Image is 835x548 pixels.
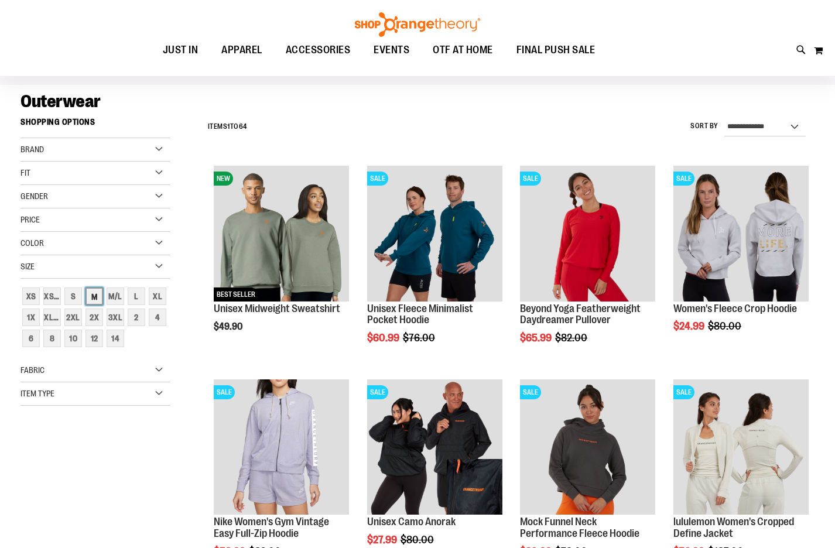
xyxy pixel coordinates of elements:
[20,389,54,398] span: Item Type
[63,286,84,307] a: S
[105,307,126,328] a: 3XL
[22,330,40,347] div: 6
[239,122,247,131] span: 64
[20,145,44,154] span: Brand
[520,303,641,326] a: Beyond Yoga Featherweight Daydreamer Pullover
[64,309,82,326] div: 2XL
[520,379,655,516] a: Product image for Mock Funnel Neck Performance Fleece HoodieSALE
[147,286,168,307] a: XL
[708,320,743,332] span: $80.00
[367,534,399,546] span: $27.99
[128,309,145,326] div: 2
[690,121,718,131] label: Sort By
[673,320,706,332] span: $24.99
[520,379,655,515] img: Product image for Mock Funnel Neck Performance Fleece Hoodie
[520,332,553,344] span: $65.99
[520,516,639,539] a: Mock Funnel Neck Performance Fleece Hoodie
[403,332,437,344] span: $76.00
[520,166,655,301] img: Product image for Beyond Yoga Featherweight Daydreamer Pullover
[367,379,502,516] a: Product image for Unisex Camo AnorakSALE
[85,330,103,347] div: 12
[84,328,105,349] a: 12
[64,330,82,347] div: 10
[149,309,166,326] div: 4
[367,516,456,528] a: Unisex Camo Anorak
[147,307,168,328] a: 4
[367,332,401,344] span: $60.99
[274,37,362,64] a: ACCESSORIES
[673,166,809,301] img: Product image for Womens Fleece Crop Hoodie
[367,385,388,399] span: SALE
[126,307,147,328] a: 2
[20,168,30,177] span: Fit
[107,309,124,326] div: 3XL
[105,286,126,307] a: M/L
[433,37,493,63] span: OTF AT HOME
[42,307,63,328] a: XL/2XL
[214,172,233,186] span: NEW
[421,37,505,64] a: OTF AT HOME
[126,286,147,307] a: L
[128,287,145,305] div: L
[22,309,40,326] div: 1X
[520,385,541,399] span: SALE
[163,37,199,63] span: JUST IN
[214,379,349,515] img: Product image for Nike Gym Vintage Easy Full Zip Hoodie
[367,379,502,515] img: Product image for Unisex Camo Anorak
[227,122,230,131] span: 1
[221,37,262,63] span: APPAREL
[367,303,473,326] a: Unisex Fleece Minimalist Pocket Hoodie
[208,118,247,136] h2: Items to
[516,37,596,63] span: FINAL PUSH SALE
[673,303,797,314] a: Women's Fleece Crop Hoodie
[63,307,84,328] a: 2XL
[107,287,124,305] div: M/L
[85,309,103,326] div: 2X
[214,166,349,303] a: Unisex Midweight SweatshirtNEWBEST SELLER
[673,166,809,303] a: Product image for Womens Fleece Crop HoodieSALE
[42,328,63,349] a: 8
[214,321,244,332] span: $49.90
[362,37,421,64] a: EVENTS
[43,309,61,326] div: XL/2XL
[43,330,61,347] div: 8
[84,307,105,328] a: 2X
[214,379,349,516] a: Product image for Nike Gym Vintage Easy Full Zip HoodieSALE
[22,287,40,305] div: XS
[673,172,694,186] span: SALE
[668,160,815,362] div: product
[520,166,655,303] a: Product image for Beyond Yoga Featherweight Daydreamer PulloverSALE
[64,287,82,305] div: S
[353,12,482,37] img: Shop Orangetheory
[214,166,349,301] img: Unisex Midweight Sweatshirt
[107,330,124,347] div: 14
[85,287,103,305] div: M
[520,172,541,186] span: SALE
[20,328,42,349] a: 6
[84,286,105,307] a: M
[361,160,508,374] div: product
[20,307,42,328] a: 1X
[151,37,210,64] a: JUST IN
[20,262,35,271] span: Size
[43,287,61,305] div: XS/S
[214,287,258,302] span: BEST SELLER
[374,37,409,63] span: EVENTS
[367,166,502,303] a: Unisex Fleece Minimalist Pocket HoodieSALE
[210,37,274,63] a: APPAREL
[673,516,794,539] a: lululemon Women's Cropped Define Jacket
[514,160,661,374] div: product
[20,112,170,138] strong: Shopping Options
[20,191,48,201] span: Gender
[214,516,329,539] a: Nike Women's Gym Vintage Easy Full-Zip Hoodie
[673,379,809,516] a: Product image for lululemon Define Jacket CroppedSALE
[63,328,84,349] a: 10
[105,328,126,349] a: 14
[214,303,340,314] a: Unisex Midweight Sweatshirt
[20,91,101,111] span: Outerwear
[555,332,589,344] span: $82.00
[367,172,388,186] span: SALE
[505,37,607,64] a: FINAL PUSH SALE
[673,385,694,399] span: SALE
[20,215,40,224] span: Price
